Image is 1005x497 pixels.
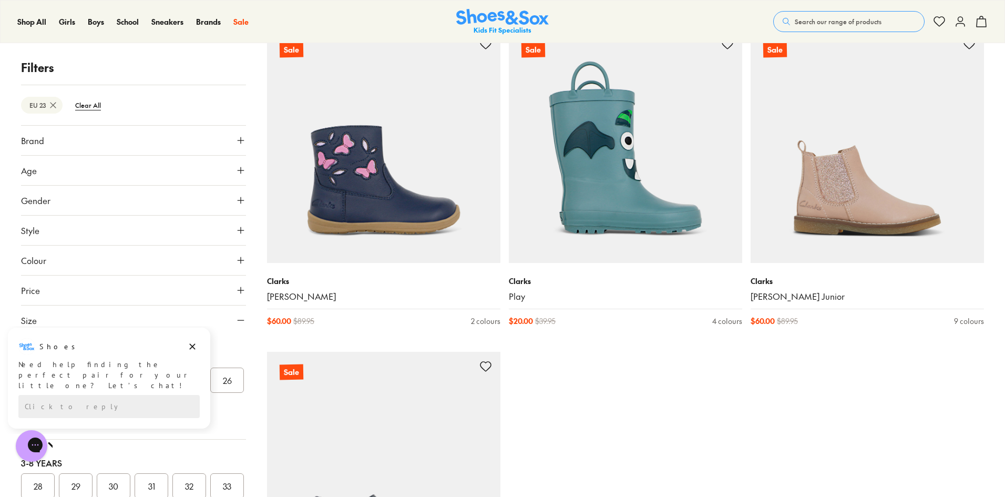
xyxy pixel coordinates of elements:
div: Reply to the campaigns [18,69,200,92]
img: SNS_Logo_Responsive.svg [456,9,549,35]
span: $ 39.95 [535,316,556,327]
a: Shoes & Sox [456,9,549,35]
button: Gender [21,186,246,215]
a: School [117,16,139,27]
div: 4 colours [712,316,742,327]
span: Size [21,314,37,327]
button: Size [21,306,246,335]
a: Sneakers [151,16,183,27]
div: 3-8 Years [21,457,246,469]
button: Style [21,216,246,245]
div: 2 colours [471,316,500,327]
a: Shop All [17,16,46,27]
img: Shoes logo [18,12,35,29]
div: Message from Shoes. Need help finding the perfect pair for your little one? Let’s chat! [8,12,210,65]
a: Play [509,291,742,302]
btn: EU 23 [21,97,63,114]
btn: Clear All [67,96,109,115]
a: Sale [233,16,249,27]
a: Boys [88,16,104,27]
p: Filters [21,59,246,76]
button: Search our range of products [773,11,925,32]
a: [PERSON_NAME] [267,291,500,302]
a: Sale [751,29,984,263]
p: Sale [280,364,303,380]
a: Sale [509,29,742,263]
span: $ 60.00 [751,316,775,327]
p: Clarks [509,276,742,287]
button: 26 [210,368,244,393]
a: Girls [59,16,75,27]
span: Brand [21,134,44,147]
span: Price [21,284,40,297]
p: Sale [280,42,303,58]
span: $ 89.95 [293,316,314,327]
button: Age [21,156,246,185]
span: Age [21,164,37,177]
h3: Shoes [39,15,81,26]
span: Style [21,224,39,237]
span: $ 60.00 [267,316,291,327]
p: Clarks [751,276,984,287]
p: Clarks [267,276,500,287]
span: Gender [21,194,50,207]
div: Campaign message [8,2,210,103]
div: Need help finding the perfect pair for your little one? Let’s chat! [18,33,200,65]
a: [PERSON_NAME] Junior [751,291,984,302]
button: Price [21,276,246,305]
span: $ 89.95 [777,316,798,327]
div: 9 colours [954,316,984,327]
a: Brands [196,16,221,27]
iframe: Gorgias live chat messenger [11,427,53,465]
button: Dismiss campaign [185,13,200,28]
p: Sale [763,42,787,58]
button: Brand [21,126,246,155]
span: Colour [21,254,46,267]
span: $ 20.00 [509,316,533,327]
button: Colour [21,246,246,275]
p: Sale [521,42,545,58]
a: Sale [267,29,500,263]
span: Search our range of products [795,17,881,26]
